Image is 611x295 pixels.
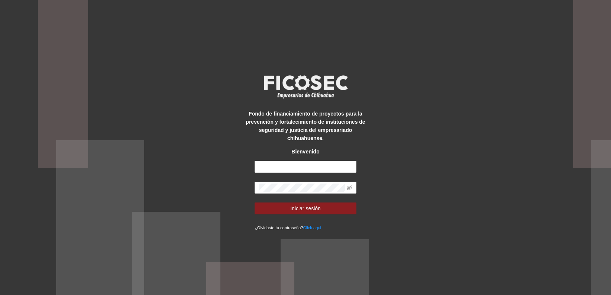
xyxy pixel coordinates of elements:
strong: Fondo de financiamiento de proyectos para la prevención y fortalecimiento de instituciones de seg... [246,111,365,141]
span: Iniciar sesión [290,204,321,213]
a: Click aqui [303,226,321,230]
strong: Bienvenido [291,149,319,155]
span: eye-invisible [347,185,352,190]
img: logo [259,73,352,100]
small: ¿Olvidaste tu contraseña? [255,226,321,230]
button: Iniciar sesión [255,202,356,214]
